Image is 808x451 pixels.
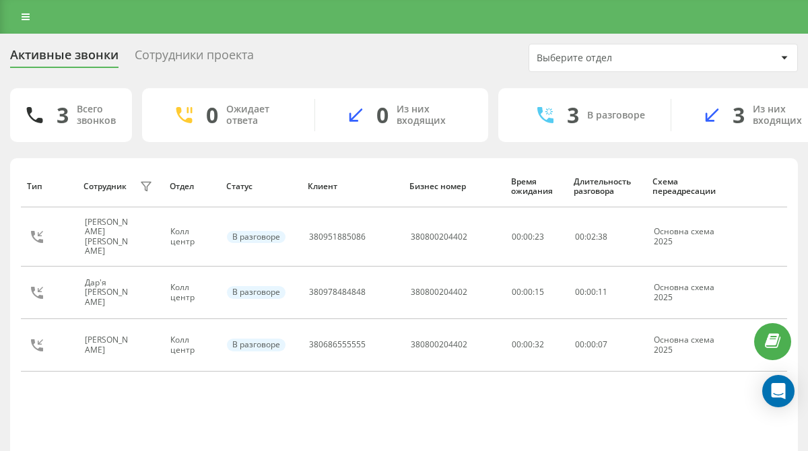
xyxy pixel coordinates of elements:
span: 00 [575,231,584,242]
span: 02 [586,231,596,242]
div: [PERSON_NAME] [PERSON_NAME] [85,217,137,256]
div: Основна схема 2025 [654,335,724,355]
div: 00:00:23 [512,232,560,242]
div: Статус [226,182,296,191]
div: 380800204402 [411,232,467,242]
span: 00 [575,339,584,350]
div: В разговоре [587,110,645,121]
div: Активные звонки [10,48,119,69]
div: Отдел [170,182,213,191]
div: 380951885086 [309,232,366,242]
div: : : [575,340,607,349]
div: Дар'я [PERSON_NAME] [85,278,137,307]
span: 38 [598,231,607,242]
div: Время ожидания [511,177,562,197]
div: Схема переадресации [652,177,725,197]
div: Основна схема 2025 [654,283,724,302]
div: Выберите отдел [537,53,698,64]
div: 380686555555 [309,340,366,349]
span: 00 [575,286,584,298]
div: Сотрудник [83,182,127,191]
div: 0 [376,102,389,128]
div: В разговоре [227,231,285,243]
span: 11 [598,286,607,298]
div: 380800204402 [411,340,467,349]
div: 380978484848 [309,287,366,297]
div: 3 [57,102,69,128]
div: Тип [27,182,71,191]
div: В разговоре [227,286,285,298]
div: 3 [567,102,579,128]
span: 00 [586,339,596,350]
div: Бизнес номер [409,182,498,191]
div: 00:00:32 [512,340,560,349]
div: Сотрудники проекта [135,48,254,69]
div: 00:00:15 [512,287,560,297]
div: Open Intercom Messenger [762,375,795,407]
div: Клиент [308,182,397,191]
div: Колл центр [170,283,212,302]
span: 07 [598,339,607,350]
div: : : [575,232,607,242]
div: В разговоре [227,339,285,351]
div: [PERSON_NAME] [85,335,137,355]
div: Всего звонков [77,104,116,127]
div: Ожидает ответа [226,104,294,127]
div: Колл центр [170,335,212,355]
div: : : [575,287,607,297]
div: Колл центр [170,227,212,246]
div: Из них входящих [397,104,468,127]
div: 0 [206,102,218,128]
div: Основна схема 2025 [654,227,724,246]
div: 380800204402 [411,287,467,297]
div: Длительность разговора [574,177,640,197]
span: 00 [586,286,596,298]
div: 3 [733,102,745,128]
